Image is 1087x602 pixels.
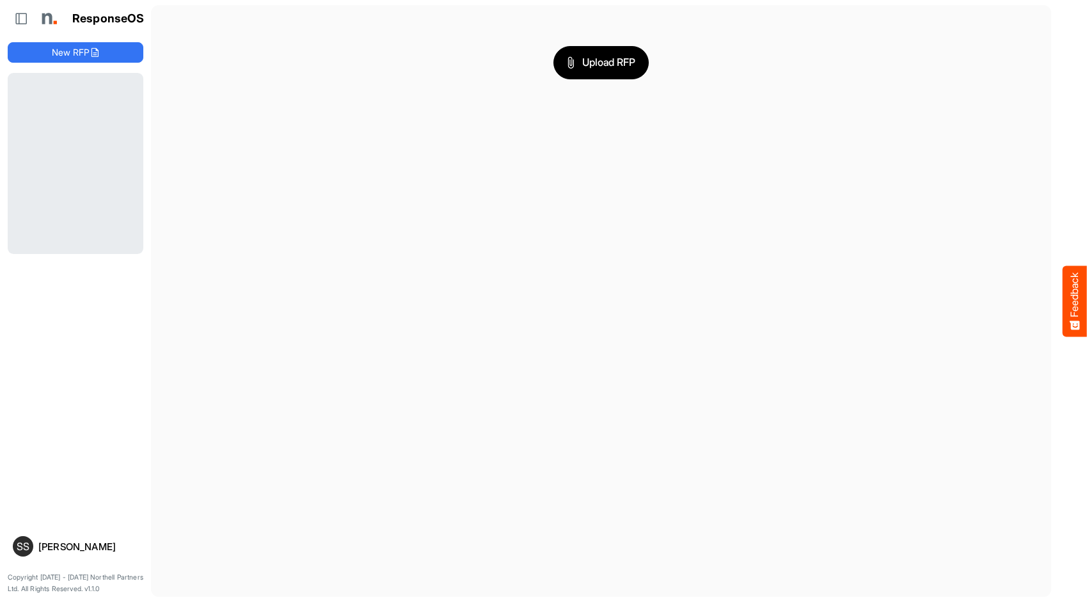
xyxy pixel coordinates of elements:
h1: ResponseOS [72,12,145,26]
button: New RFP [8,42,143,63]
button: Feedback [1063,265,1087,337]
div: [PERSON_NAME] [38,542,138,551]
div: Loading... [8,73,143,253]
button: Upload RFP [553,46,649,79]
p: Copyright [DATE] - [DATE] Northell Partners Ltd. All Rights Reserved. v1.1.0 [8,572,143,594]
img: Northell [35,6,61,31]
span: Upload RFP [567,54,636,71]
span: SS [17,541,29,551]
